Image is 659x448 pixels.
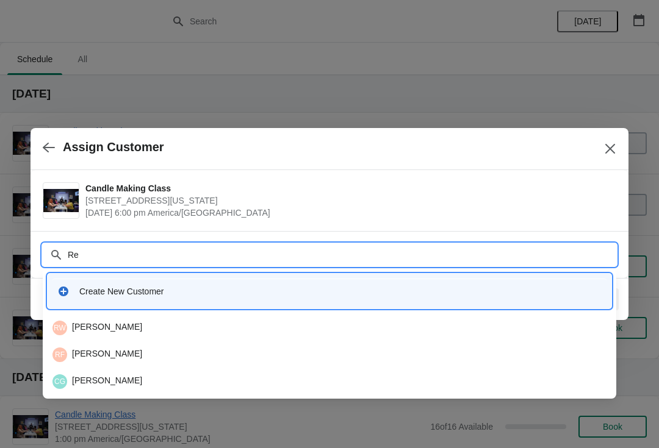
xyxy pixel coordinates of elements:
[55,350,65,359] text: RF
[63,140,164,154] h2: Assign Customer
[43,316,616,340] li: Rebecca Wilson
[67,244,616,266] input: Search customer name or email
[43,367,616,394] li: Caitlin Graham
[43,189,79,213] img: Candle Making Class | 1252 North Milwaukee Avenue, Chicago, Illinois, USA | August 16 | 6:00 pm A...
[52,347,67,362] span: Rebecca Feldman
[54,377,65,386] text: CG
[52,347,607,362] div: [PERSON_NAME]
[52,374,607,389] div: [PERSON_NAME]
[599,138,621,160] button: Close
[52,321,67,335] span: Rebecca Wilson
[85,194,610,207] span: [STREET_ADDRESS][US_STATE]
[52,321,607,335] div: [PERSON_NAME]
[79,285,602,297] div: Create New Customer
[54,324,66,332] text: RW
[85,182,610,194] span: Candle Making Class
[52,374,67,389] span: Caitlin Graham
[43,340,616,367] li: Rebecca Feldman
[85,207,610,219] span: [DATE] 6:00 pm America/[GEOGRAPHIC_DATA]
